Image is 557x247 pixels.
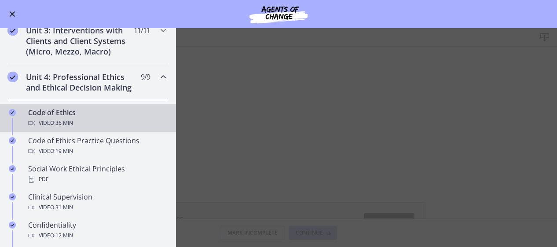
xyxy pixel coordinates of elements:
span: · 19 min [54,146,73,156]
i: Completed [7,72,18,82]
div: Code of Ethics Practice Questions [28,135,165,156]
i: Completed [7,25,18,36]
i: Completed [9,137,16,144]
img: Agents of Change [226,4,331,25]
span: · 31 min [54,202,73,213]
span: 9 / 9 [141,72,150,82]
button: Enable menu [7,9,18,19]
div: Clinical Supervision [28,192,165,213]
div: Confidentiality [28,220,165,241]
span: · 12 min [54,230,73,241]
div: PDF [28,174,165,185]
div: Video [28,146,165,156]
i: Completed [9,165,16,172]
div: Video [28,118,165,128]
h2: Unit 4: Professional Ethics and Ethical Decision Making [26,72,133,93]
div: Video [28,230,165,241]
div: Code of Ethics [28,107,165,128]
span: 11 / 11 [134,25,150,36]
h2: Unit 3: Interventions with Clients and Client Systems (Micro, Mezzo, Macro) [26,25,133,57]
i: Completed [9,109,16,116]
div: Social Work Ethical Principles [28,163,165,185]
i: Completed [9,193,16,200]
div: Video [28,202,165,213]
span: · 36 min [54,118,73,128]
i: Completed [9,222,16,229]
